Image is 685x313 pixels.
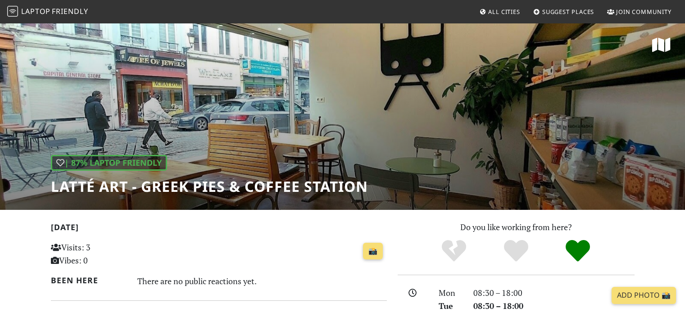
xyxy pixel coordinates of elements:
div: Yes [485,239,547,263]
span: Suggest Places [542,8,594,16]
div: No [423,239,485,263]
span: Friendly [52,6,88,16]
div: Tue [433,299,467,313]
div: 08:30 – 18:00 [468,299,640,313]
img: LaptopFriendly [7,6,18,17]
a: LaptopFriendly LaptopFriendly [7,4,88,20]
a: Suggest Places [530,4,598,20]
a: All Cities [476,4,524,20]
h2: [DATE] [51,222,387,236]
div: 08:30 – 18:00 [468,286,640,299]
div: | 87% Laptop Friendly [51,155,167,171]
span: All Cities [488,8,520,16]
a: Add Photo 📸 [612,287,676,304]
div: There are no public reactions yet. [137,274,387,288]
h2: Been here [51,276,127,285]
h1: Latté Art - Greek Pies & Coffee Station [51,178,368,195]
div: Mon [433,286,467,299]
p: Visits: 3 Vibes: 0 [51,241,156,267]
span: Laptop [21,6,50,16]
p: Do you like working from here? [398,221,635,234]
div: Definitely! [547,239,609,263]
span: Join Community [616,8,671,16]
a: Join Community [603,4,675,20]
a: 📸 [363,243,383,260]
